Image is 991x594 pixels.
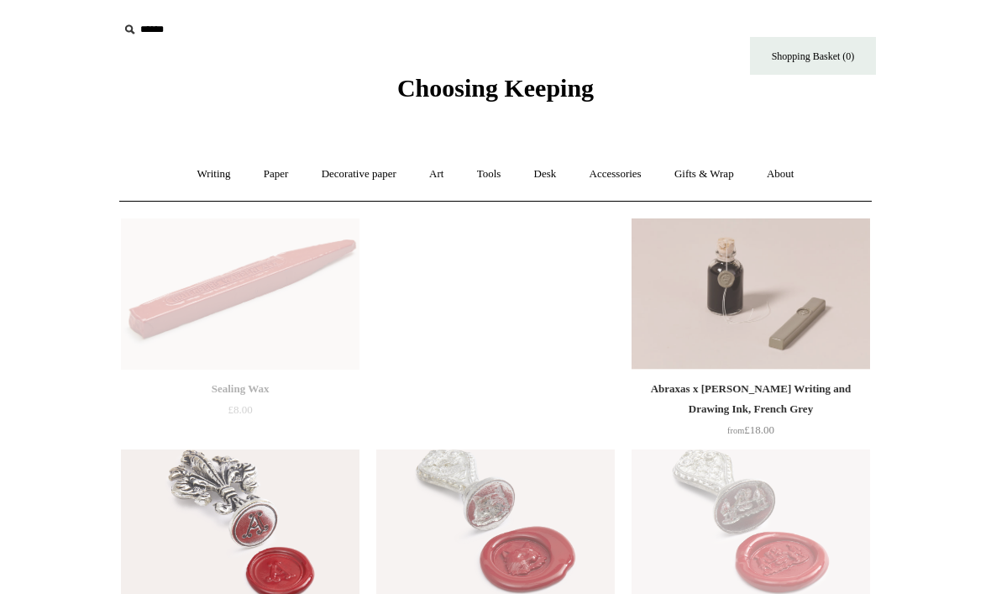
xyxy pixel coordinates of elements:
[121,379,359,448] a: Sealing Wax £8.00
[632,218,870,370] img: Abraxas x Steve Harrison Writing and Drawing Ink, French Grey
[397,74,594,102] span: Choosing Keeping
[574,152,657,197] a: Accessories
[632,218,870,370] a: Abraxas x Steve Harrison Writing and Drawing Ink, French Grey Abraxas x Steve Harrison Writing an...
[727,426,744,435] span: from
[462,152,516,197] a: Tools
[519,152,572,197] a: Desk
[121,218,359,370] a: Sealing Wax Sealing Wax
[121,218,359,370] img: Sealing Wax
[752,152,810,197] a: About
[228,403,252,416] span: £8.00
[397,87,594,99] a: Choosing Keeping
[182,152,246,197] a: Writing
[632,379,870,448] a: Abraxas x [PERSON_NAME] Writing and Drawing Ink, French Grey from£18.00
[249,152,304,197] a: Paper
[659,152,749,197] a: Gifts & Wrap
[125,379,355,399] div: Sealing Wax
[414,152,459,197] a: Art
[307,152,412,197] a: Decorative paper
[750,37,876,75] a: Shopping Basket (0)
[636,379,866,419] div: Abraxas x [PERSON_NAME] Writing and Drawing Ink, French Grey
[727,423,774,436] span: £18.00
